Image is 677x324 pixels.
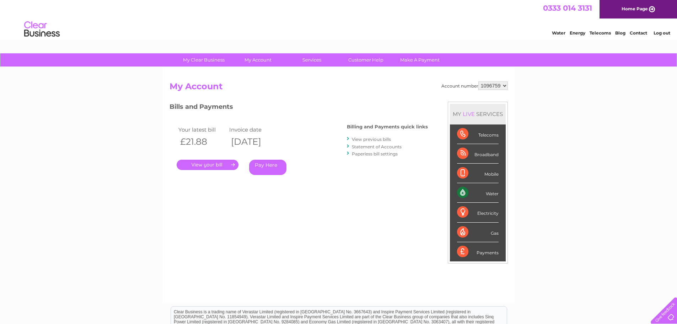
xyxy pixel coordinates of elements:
[227,134,279,149] th: [DATE]
[352,144,402,149] a: Statement of Accounts
[391,53,449,67] a: Make A Payment
[249,160,286,175] a: Pay Here
[457,223,499,242] div: Gas
[177,160,238,170] a: .
[337,53,395,67] a: Customer Help
[352,137,391,142] a: View previous bills
[630,30,647,36] a: Contact
[170,102,428,114] h3: Bills and Payments
[457,203,499,222] div: Electricity
[450,104,506,124] div: MY SERVICES
[457,124,499,144] div: Telecoms
[24,18,60,40] img: logo.png
[457,242,499,261] div: Payments
[171,4,507,34] div: Clear Business is a trading name of Verastar Limited (registered in [GEOGRAPHIC_DATA] No. 3667643...
[543,4,592,12] a: 0333 014 3131
[457,144,499,164] div: Broadband
[570,30,585,36] a: Energy
[552,30,565,36] a: Water
[461,111,476,117] div: LIVE
[457,183,499,203] div: Water
[347,124,428,129] h4: Billing and Payments quick links
[227,125,279,134] td: Invoice date
[229,53,287,67] a: My Account
[170,81,508,95] h2: My Account
[283,53,341,67] a: Services
[177,134,228,149] th: £21.88
[590,30,611,36] a: Telecoms
[457,164,499,183] div: Mobile
[441,81,508,90] div: Account number
[352,151,398,156] a: Paperless bill settings
[654,30,670,36] a: Log out
[177,125,228,134] td: Your latest bill
[615,30,625,36] a: Blog
[174,53,233,67] a: My Clear Business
